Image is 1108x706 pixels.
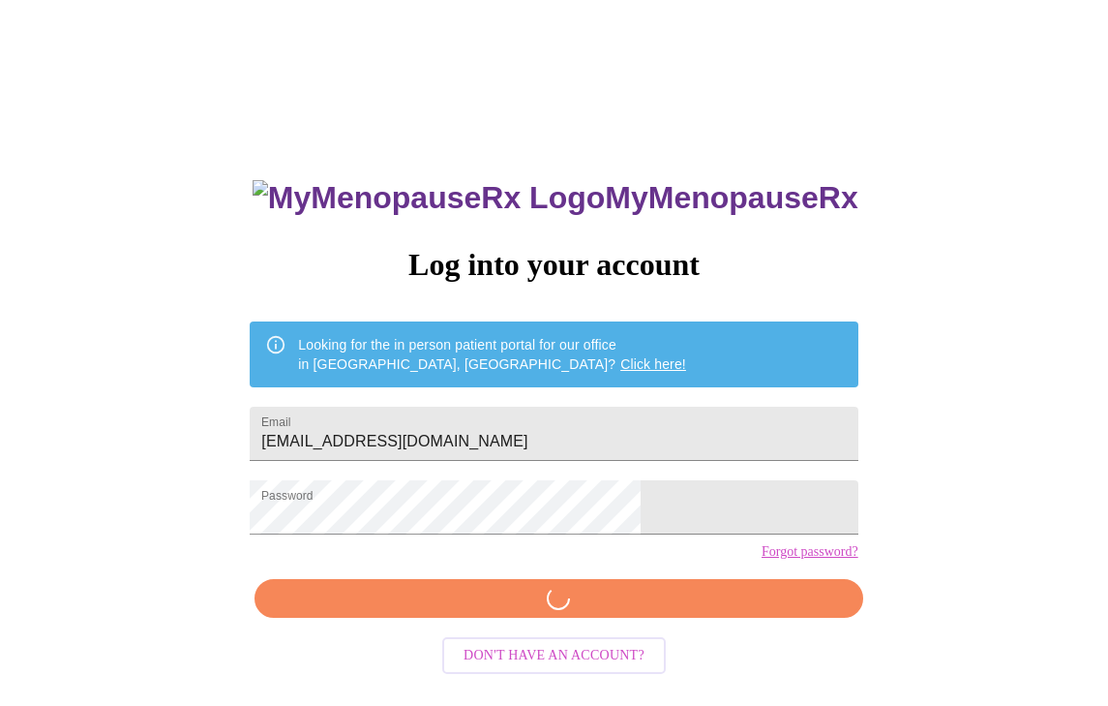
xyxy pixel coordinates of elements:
span: Don't have an account? [464,644,644,668]
a: Forgot password? [762,544,858,560]
img: MyMenopauseRx Logo [253,180,605,216]
h3: MyMenopauseRx [253,180,858,216]
a: Don't have an account? [437,646,671,662]
a: Click here! [620,356,686,372]
h3: Log into your account [250,247,857,283]
button: Don't have an account? [442,637,666,675]
div: Looking for the in person patient portal for our office in [GEOGRAPHIC_DATA], [GEOGRAPHIC_DATA]? [298,327,686,382]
